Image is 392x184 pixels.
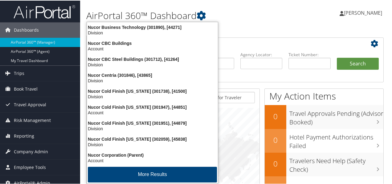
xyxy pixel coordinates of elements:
[83,109,222,115] div: Account
[265,104,383,128] a: 0Travel Approvals Pending (Advisor Booked)
[83,56,222,61] div: Nucor CBC Steel Buildings (301712), [41264]
[289,106,383,126] h3: Travel Approvals Pending (Advisor Booked)
[14,112,51,127] span: Risk Management
[88,166,217,182] button: More Results
[83,104,222,109] div: Nucor Cold Finish [US_STATE] (301947), [44851]
[265,152,383,176] a: 0Travelers Need Help (Safety Check)
[83,157,222,163] div: Account
[14,65,24,80] span: Trips
[96,38,354,49] h2: Airtinerary Lookup
[14,128,34,143] span: Reporting
[83,40,222,45] div: Nucor CBC Buildings
[83,45,222,51] div: Account
[337,57,379,69] button: Search
[265,128,383,152] a: 0Hotel Payment Authorizations Failed
[83,72,222,77] div: Nucor Centria (301846), [43865]
[83,152,222,157] div: Nucor Corporation (Parent)
[86,25,182,34] a: Nucor Corporation (Parent)
[83,93,222,99] div: Division
[83,88,222,93] div: Nucor Cold Finish [US_STATE] (301738), [41500]
[194,91,255,103] input: Search for Traveler
[14,22,39,37] span: Dashboards
[14,159,46,174] span: Employee Tools
[83,77,222,83] div: Division
[289,129,383,150] h3: Hotel Payment Authorizations Failed
[240,51,282,57] label: Agency Locator:
[83,24,222,29] div: Nucor Business Technology (301890), [44271]
[83,120,222,125] div: Nucor Cold Finish [US_STATE] (301951), [44879]
[14,143,48,159] span: Company Admin
[265,134,286,145] h2: 0
[265,89,383,102] h1: My Action Items
[14,4,75,18] img: airportal-logo.png
[265,158,286,168] h2: 0
[83,125,222,131] div: Division
[340,3,388,22] a: [PERSON_NAME]
[83,136,222,141] div: Nucor Cold Finish [US_STATE] (302059), [45838]
[289,153,383,173] h3: Travelers Need Help (Safety Check)
[14,81,38,96] span: Book Travel
[86,9,288,22] h1: AirPortal 360™ Dashboard
[83,141,222,147] div: Division
[83,29,222,35] div: Division
[14,96,46,112] span: Travel Approval
[265,111,286,121] h2: 0
[344,9,382,16] span: [PERSON_NAME]
[83,61,222,67] div: Division
[288,51,330,57] label: Ticket Number:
